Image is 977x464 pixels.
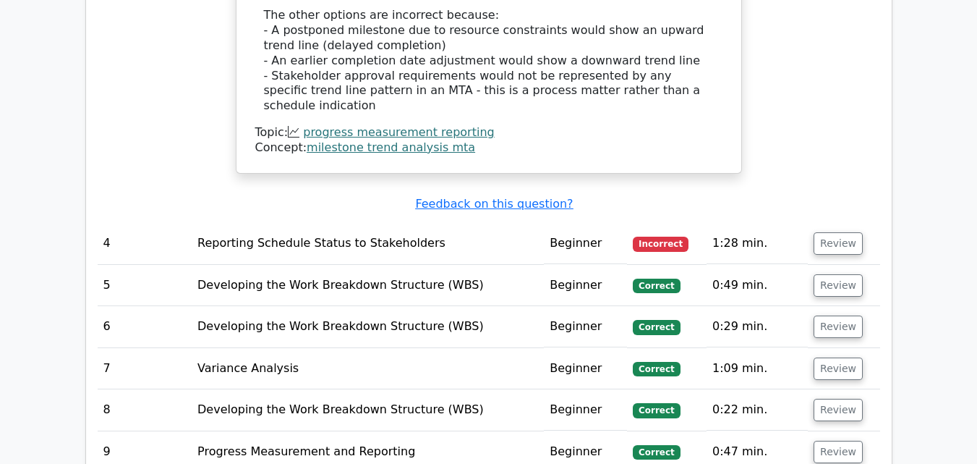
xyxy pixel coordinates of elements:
[544,223,627,264] td: Beginner
[707,265,808,306] td: 0:49 min.
[707,348,808,389] td: 1:09 min.
[307,140,475,154] a: milestone trend analysis mta
[814,399,863,421] button: Review
[98,306,192,347] td: 6
[633,237,688,251] span: Incorrect
[814,232,863,255] button: Review
[814,358,863,380] button: Review
[707,223,808,264] td: 1:28 min.
[633,362,680,376] span: Correct
[544,306,627,347] td: Beginner
[633,445,680,460] span: Correct
[707,306,808,347] td: 0:29 min.
[98,348,192,389] td: 7
[255,125,722,140] div: Topic:
[633,403,680,418] span: Correct
[192,389,544,431] td: Developing the Work Breakdown Structure (WBS)
[633,279,680,293] span: Correct
[98,265,192,306] td: 5
[544,265,627,306] td: Beginner
[192,348,544,389] td: Variance Analysis
[98,223,192,264] td: 4
[814,441,863,463] button: Review
[633,320,680,334] span: Correct
[192,223,544,264] td: Reporting Schedule Status to Stakeholders
[415,197,573,211] a: Feedback on this question?
[255,140,722,156] div: Concept:
[192,265,544,306] td: Developing the Work Breakdown Structure (WBS)
[707,389,808,431] td: 0:22 min.
[814,274,863,297] button: Review
[544,389,627,431] td: Beginner
[98,389,192,431] td: 8
[544,348,627,389] td: Beginner
[303,125,494,139] a: progress measurement reporting
[192,306,544,347] td: Developing the Work Breakdown Structure (WBS)
[814,316,863,338] button: Review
